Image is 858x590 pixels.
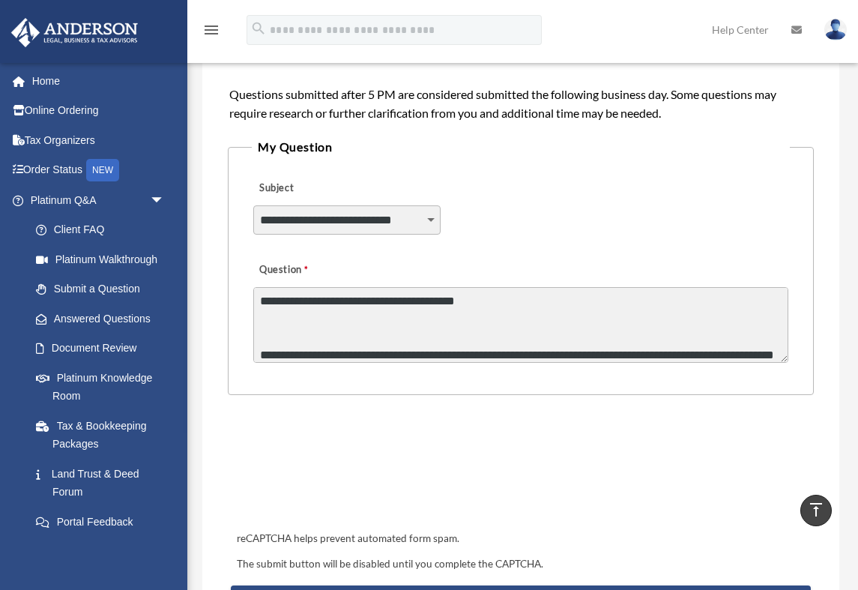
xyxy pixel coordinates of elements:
[150,185,180,216] span: arrow_drop_down
[10,155,187,186] a: Order StatusNEW
[10,96,187,126] a: Online Ordering
[253,259,369,280] label: Question
[250,20,267,37] i: search
[21,334,187,364] a: Document Review
[231,556,811,574] div: The submit button will be disabled until you complete the CAPTCHA.
[807,501,825,519] i: vertical_align_top
[252,136,789,157] legend: My Question
[202,26,220,39] a: menu
[21,215,187,245] a: Client FAQ
[10,185,187,215] a: Platinum Q&Aarrow_drop_down
[824,19,847,40] img: User Pic
[86,159,119,181] div: NEW
[232,442,460,500] iframe: reCAPTCHA
[21,363,187,411] a: Platinum Knowledge Room
[150,537,180,568] span: arrow_drop_down
[21,304,187,334] a: Answered Questions
[202,21,220,39] i: menu
[21,411,187,459] a: Tax & Bookkeeping Packages
[10,125,187,155] a: Tax Organizers
[21,274,180,304] a: Submit a Question
[10,66,187,96] a: Home
[231,530,811,548] div: reCAPTCHA helps prevent automated form spam.
[21,507,187,537] a: Portal Feedback
[10,537,187,567] a: Digital Productsarrow_drop_down
[253,178,396,199] label: Subject
[21,244,187,274] a: Platinum Walkthrough
[21,459,187,507] a: Land Trust & Deed Forum
[7,18,142,47] img: Anderson Advisors Platinum Portal
[800,495,832,526] a: vertical_align_top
